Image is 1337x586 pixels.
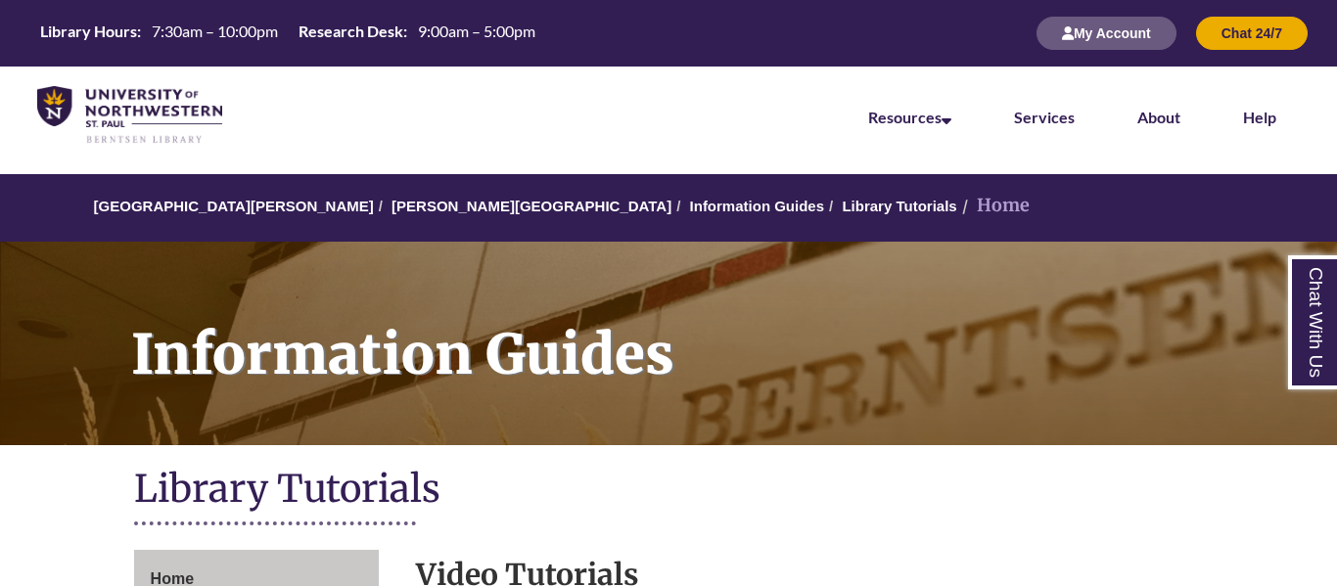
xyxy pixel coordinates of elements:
img: UNWSP Library Logo [37,86,222,145]
th: Research Desk: [291,21,410,42]
span: 7:30am – 10:00pm [152,22,278,40]
h1: Information Guides [110,242,1337,420]
th: Library Hours: [32,21,144,42]
h1: Library Tutorials [134,465,1204,517]
span: 9:00am – 5:00pm [418,22,535,40]
a: Chat 24/7 [1196,24,1308,41]
button: Chat 24/7 [1196,17,1308,50]
a: About [1137,108,1180,126]
a: Library Tutorials [842,198,956,214]
a: [GEOGRAPHIC_DATA][PERSON_NAME] [94,198,374,214]
table: Hours Today [32,21,543,45]
a: Information Guides [690,198,825,214]
a: My Account [1037,24,1176,41]
button: My Account [1037,17,1176,50]
a: [PERSON_NAME][GEOGRAPHIC_DATA] [392,198,671,214]
a: Help [1243,108,1276,126]
a: Services [1014,108,1075,126]
a: Resources [868,108,951,126]
a: Hours Today [32,21,543,47]
li: Home [957,192,1030,220]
